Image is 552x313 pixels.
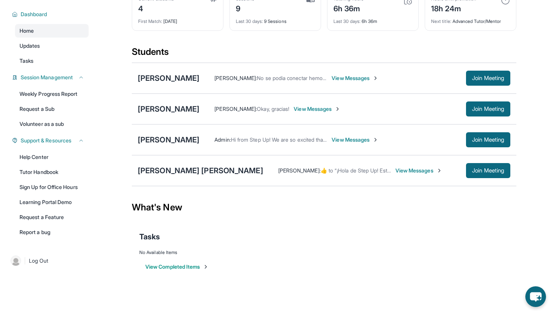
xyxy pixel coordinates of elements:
span: Last 30 days : [236,18,263,24]
div: 18h 24m [431,2,476,14]
a: Volunteer as a sub [15,117,89,131]
div: 4 [138,2,174,14]
span: View Messages [332,136,379,144]
div: [PERSON_NAME] [138,135,199,145]
span: First Match : [138,18,162,24]
div: No Available Items [139,249,509,256]
button: Join Meeting [466,132,510,147]
img: Chevron-Right [373,137,379,143]
div: 9 Sessions [236,14,315,24]
span: Support & Resources [21,137,71,144]
span: [PERSON_NAME] : [214,106,257,112]
img: Chevron-Right [335,106,341,112]
button: Join Meeting [466,101,510,116]
a: Request a Feature [15,210,89,224]
span: Last 30 days : [333,18,360,24]
button: Support & Resources [18,137,84,144]
span: [PERSON_NAME] : [278,167,321,174]
a: Home [15,24,89,38]
span: View Messages [294,105,341,113]
span: Next title : [431,18,451,24]
div: [PERSON_NAME] [PERSON_NAME] [138,165,263,176]
span: Updates [20,42,40,50]
a: Learning Portal Demo [15,195,89,209]
img: Chevron-Right [436,168,442,174]
div: [DATE] [138,14,217,24]
span: [PERSON_NAME] : [214,75,257,81]
span: No se podia conectar hemos estado teniendo algo de problema [257,75,408,81]
a: Help Center [15,150,89,164]
div: 9 [236,2,255,14]
span: Tasks [20,57,33,65]
button: View Completed Items [145,263,209,271]
span: Admin : [214,136,231,143]
span: Tasks [139,231,160,242]
span: View Messages [332,74,379,82]
span: Dashboard [21,11,47,18]
div: [PERSON_NAME] [138,104,199,114]
a: Updates [15,39,89,53]
button: chat-button [525,286,546,307]
div: Students [132,46,516,62]
a: Tutor Handbook [15,165,89,179]
div: 6h 36m [333,14,412,24]
a: Tasks [15,54,89,68]
a: Report a bug [15,225,89,239]
img: user-img [11,256,21,266]
div: Advanced Tutor/Mentor [431,14,510,24]
a: Sign Up for Office Hours [15,180,89,194]
span: Join Meeting [472,107,504,111]
img: Chevron-Right [373,75,379,81]
span: Okay, gracias! [257,106,289,112]
button: Join Meeting [466,163,510,178]
span: Session Management [21,74,73,81]
span: Home [20,27,34,35]
div: [PERSON_NAME] [138,73,199,83]
span: Join Meeting [472,76,504,80]
span: Log Out [29,257,48,265]
span: View Messages [395,167,442,174]
a: Request a Sub [15,102,89,116]
div: What's New [132,191,516,224]
button: Dashboard [18,11,84,18]
div: 6h 36m [333,2,363,14]
span: Join Meeting [472,138,504,142]
span: | [24,256,26,265]
a: Weekly Progress Report [15,87,89,101]
a: |Log Out [8,253,89,269]
span: Join Meeting [472,168,504,173]
button: Session Management [18,74,84,81]
button: Join Meeting [466,71,510,86]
